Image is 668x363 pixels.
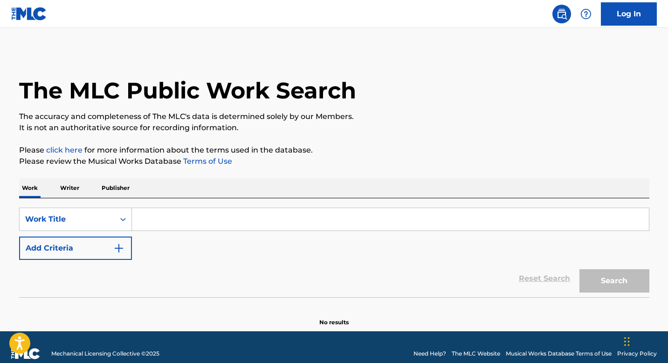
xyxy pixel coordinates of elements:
a: Musical Works Database Terms of Use [506,349,612,358]
p: Work [19,178,41,198]
iframe: Chat Widget [621,318,668,363]
p: It is not an authoritative source for recording information. [19,122,649,133]
a: Need Help? [413,349,446,358]
a: Privacy Policy [617,349,657,358]
div: Help [577,5,595,23]
a: Public Search [552,5,571,23]
a: Terms of Use [181,157,232,166]
img: 9d2ae6d4665cec9f34b9.svg [113,243,124,254]
span: Mechanical Licensing Collective © 2025 [51,349,159,358]
div: Work Title [25,214,109,225]
p: Please review the Musical Works Database [19,156,649,167]
img: logo [11,348,40,359]
p: Please for more information about the terms used in the database. [19,145,649,156]
a: click here [46,146,83,154]
img: MLC Logo [11,7,47,21]
p: The accuracy and completeness of The MLC's data is determined solely by our Members. [19,111,649,122]
img: search [556,8,567,20]
p: No results [319,307,349,327]
p: Publisher [99,178,132,198]
form: Search Form [19,208,649,297]
a: Log In [601,2,657,26]
h1: The MLC Public Work Search [19,77,356,105]
button: Add Criteria [19,237,132,260]
img: help [580,8,592,20]
p: Writer [57,178,82,198]
div: Drag [624,328,630,356]
a: The MLC Website [452,349,500,358]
